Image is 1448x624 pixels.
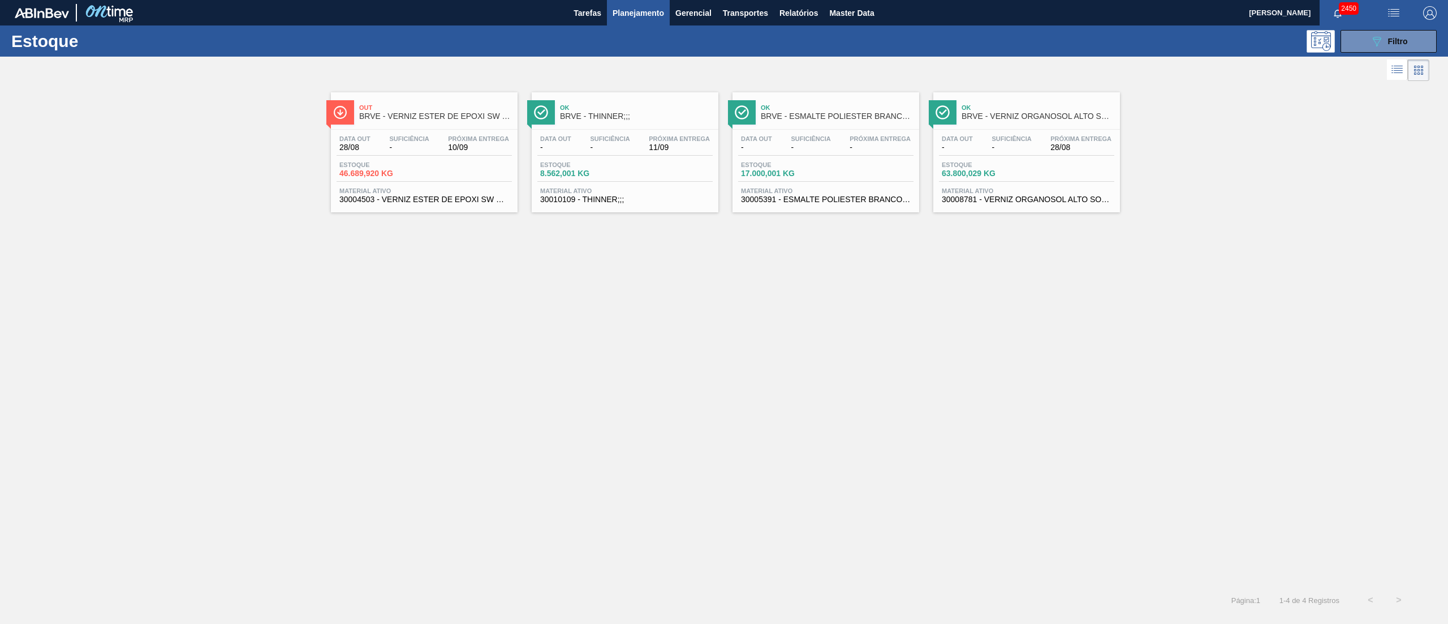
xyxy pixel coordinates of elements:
[1341,30,1437,53] button: Filtro
[389,135,429,142] span: Suficiência
[962,112,1114,121] span: BRVE - VERNIZ ORGANOSOL ALTO SOLIDOS VALSPAR
[1307,30,1335,53] div: Pogramando: nenhum usuário selecionado
[339,135,370,142] span: Data out
[534,105,548,119] img: Ícone
[540,195,710,204] span: 30010109 - THINNER;;;
[791,135,830,142] span: Suficiência
[761,112,913,121] span: BRVE - ESMALTE POLIESTER BRANCO SW VES4210
[389,143,429,152] span: -
[339,169,419,178] span: 46.689,920 KG
[333,105,347,119] img: Ícone
[339,143,370,152] span: 28/08
[339,187,509,194] span: Material ativo
[574,6,601,20] span: Tarefas
[540,135,571,142] span: Data out
[741,161,820,168] span: Estoque
[590,143,630,152] span: -
[339,195,509,204] span: 30004503 - VERNIZ ESTER DE EPOXI SW ES045MA
[723,6,768,20] span: Transportes
[962,104,1114,111] span: Ok
[1356,586,1385,614] button: <
[590,135,630,142] span: Suficiência
[942,169,1021,178] span: 63.800,029 KG
[741,169,820,178] span: 17.000,001 KG
[359,104,512,111] span: Out
[992,143,1031,152] span: -
[1388,37,1408,46] span: Filtro
[1050,135,1111,142] span: Próxima Entrega
[741,187,911,194] span: Material ativo
[779,6,818,20] span: Relatórios
[1423,6,1437,20] img: Logout
[1387,6,1400,20] img: userActions
[791,143,830,152] span: -
[339,161,419,168] span: Estoque
[942,135,973,142] span: Data out
[724,84,925,212] a: ÍconeOkBRVE - ESMALTE POLIESTER BRANCO SW VES4210Data out-Suficiência-Próxima Entrega-Estoque17.0...
[1231,596,1260,605] span: Página : 1
[942,195,1111,204] span: 30008781 - VERNIZ ORGANOSOL ALTO SOLIDOS VALSPAR
[936,105,950,119] img: Ícone
[1408,59,1429,81] div: Visão em Cards
[741,143,772,152] span: -
[1277,596,1339,605] span: 1 - 4 de 4 Registros
[992,135,1031,142] span: Suficiência
[942,143,973,152] span: -
[1339,2,1359,15] span: 2450
[540,143,571,152] span: -
[540,161,619,168] span: Estoque
[1320,5,1356,21] button: Notificações
[741,135,772,142] span: Data out
[925,84,1126,212] a: ÍconeOkBRVE - VERNIZ ORGANOSOL ALTO SOLIDOS VALSPARData out-Suficiência-Próxima Entrega28/08Estoq...
[735,105,749,119] img: Ícone
[15,8,69,18] img: TNhmsLtSVTkK8tSr43FrP2fwEKptu5GPRR3wAAAABJRU5ErkJggg==
[540,187,710,194] span: Material ativo
[649,143,710,152] span: 11/09
[1387,59,1408,81] div: Visão em Lista
[850,143,911,152] span: -
[560,104,713,111] span: Ok
[11,35,187,48] h1: Estoque
[741,195,911,204] span: 30005391 - ESMALTE POLIESTER BRANCO SW VES4210
[850,135,911,142] span: Próxima Entrega
[359,112,512,121] span: BRVE - VERNIZ ESTER DE EPOXI SW ES045MA
[942,161,1021,168] span: Estoque
[1050,143,1111,152] span: 28/08
[649,135,710,142] span: Próxima Entrega
[322,84,523,212] a: ÍconeOutBRVE - VERNIZ ESTER DE EPOXI SW ES045MAData out28/08Suficiência-Próxima Entrega10/09Estoq...
[540,169,619,178] span: 8.562,001 KG
[613,6,664,20] span: Planejamento
[829,6,874,20] span: Master Data
[448,143,509,152] span: 10/09
[523,84,724,212] a: ÍconeOkBRVE - THINNER;;;Data out-Suficiência-Próxima Entrega11/09Estoque8.562,001 KGMaterial ativ...
[761,104,913,111] span: Ok
[675,6,712,20] span: Gerencial
[560,112,713,121] span: BRVE - THINNER;;;
[1385,586,1413,614] button: >
[942,187,1111,194] span: Material ativo
[448,135,509,142] span: Próxima Entrega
